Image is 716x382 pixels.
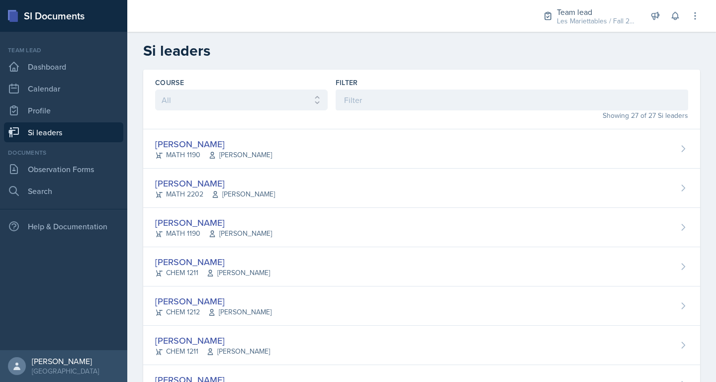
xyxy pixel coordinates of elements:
div: [PERSON_NAME] [155,137,272,151]
div: Team lead [557,6,636,18]
label: Course [155,78,184,88]
a: Observation Forms [4,159,123,179]
div: [PERSON_NAME] [155,255,270,269]
a: Calendar [4,79,123,98]
a: [PERSON_NAME] CHEM 1211[PERSON_NAME] [143,326,700,365]
div: [PERSON_NAME] [155,334,270,347]
a: [PERSON_NAME] MATH 1190[PERSON_NAME] [143,129,700,169]
div: [PERSON_NAME] [155,177,275,190]
div: [GEOGRAPHIC_DATA] [32,366,99,376]
a: Si leaders [4,122,123,142]
input: Filter [336,90,688,110]
a: [PERSON_NAME] CHEM 1212[PERSON_NAME] [143,286,700,326]
a: Profile [4,100,123,120]
div: [PERSON_NAME] [155,294,271,308]
div: Help & Documentation [4,216,123,236]
div: Documents [4,148,123,157]
div: CHEM 1212 [155,307,271,317]
a: [PERSON_NAME] MATH 1190[PERSON_NAME] [143,208,700,247]
div: CHEM 1211 [155,346,270,357]
a: [PERSON_NAME] MATH 2202[PERSON_NAME] [143,169,700,208]
a: [PERSON_NAME] CHEM 1211[PERSON_NAME] [143,247,700,286]
div: Showing 27 of 27 Si leaders [336,110,688,121]
div: [PERSON_NAME] [32,356,99,366]
a: Dashboard [4,57,123,77]
a: Search [4,181,123,201]
label: Filter [336,78,358,88]
div: MATH 2202 [155,189,275,199]
span: [PERSON_NAME] [208,307,271,317]
div: [PERSON_NAME] [155,216,272,229]
span: [PERSON_NAME] [208,150,272,160]
div: MATH 1190 [155,150,272,160]
span: [PERSON_NAME] [206,268,270,278]
span: [PERSON_NAME] [208,228,272,239]
div: Team lead [4,46,123,55]
span: [PERSON_NAME] [206,346,270,357]
div: MATH 1190 [155,228,272,239]
span: [PERSON_NAME] [211,189,275,199]
h2: Si leaders [143,42,700,60]
div: CHEM 1211 [155,268,270,278]
div: Les Mariettables / Fall 2025 [557,16,636,26]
